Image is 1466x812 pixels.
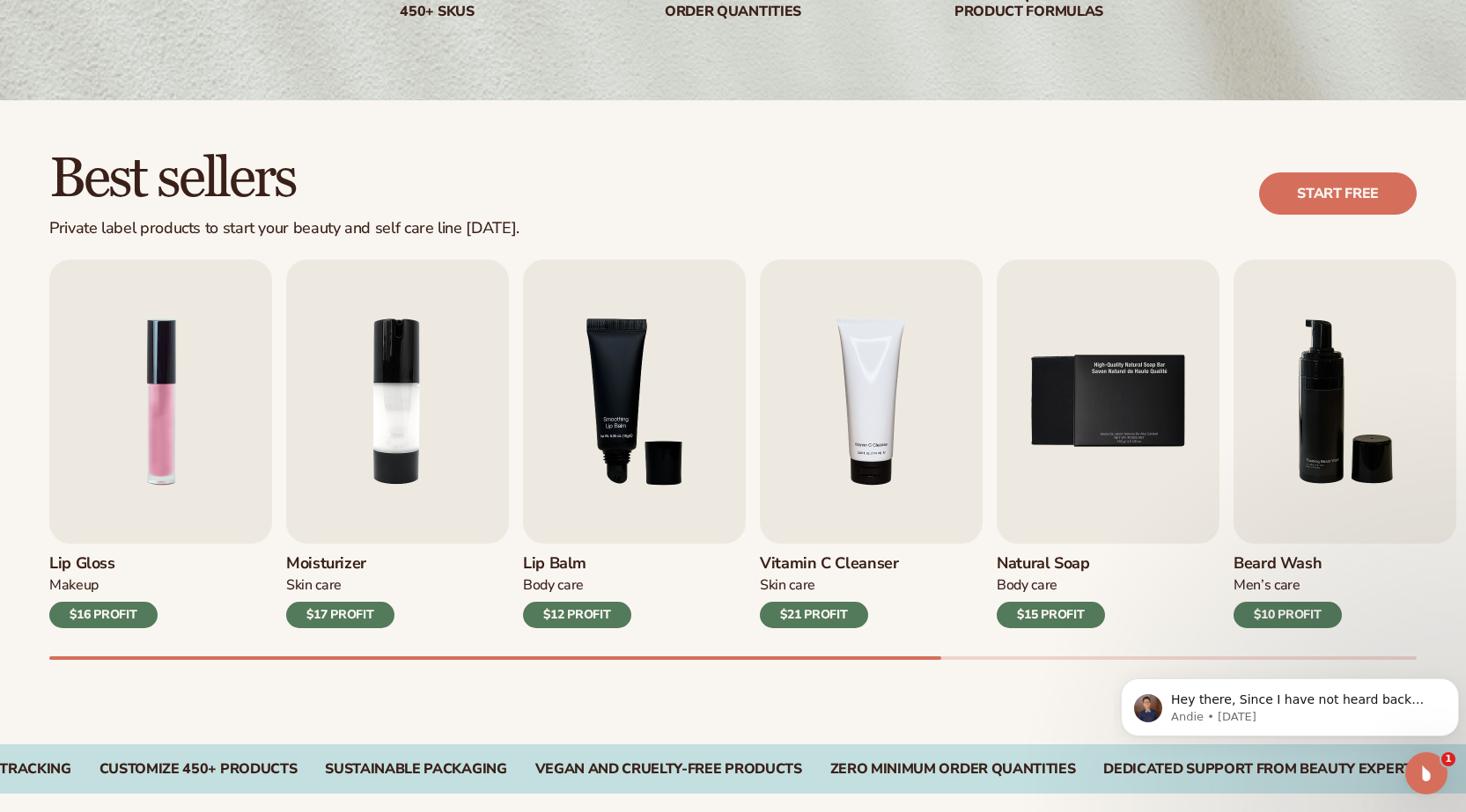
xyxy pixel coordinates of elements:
[99,761,298,778] div: CUSTOMIZE 450+ PRODUCTS
[325,761,506,778] div: SUSTAINABLE PACKAGING
[49,554,158,574] h3: Lip Gloss
[1234,260,1456,628] a: 6 / 9
[49,219,519,238] div: Private label products to start your beauty and self care line [DATE].
[760,576,899,595] div: Skin Care
[830,761,1076,778] div: ZERO MINIMUM ORDER QUANTITIES
[49,602,158,628] div: $16 PROFIT
[1441,752,1455,766] span: 1
[997,602,1105,628] div: $15 PROFIT
[997,554,1105,574] h3: Natural Soap
[49,260,272,628] a: 1 / 9
[286,260,509,628] a: 2 / 9
[286,554,394,574] h3: Moisturizer
[1234,602,1342,628] div: $10 PROFIT
[1234,576,1342,595] div: Men’s Care
[286,576,394,595] div: Skin Care
[49,576,158,595] div: Makeup
[1405,752,1448,794] iframe: Intercom live chat
[997,576,1105,595] div: Body Care
[523,602,631,628] div: $12 PROFIT
[997,260,1219,628] a: 5 / 9
[523,554,631,574] h3: Lip Balm
[523,576,631,595] div: Body Care
[523,260,746,628] a: 3 / 9
[286,602,394,628] div: $17 PROFIT
[1234,554,1342,574] h3: Beard Wash
[760,602,868,628] div: $21 PROFIT
[49,150,519,208] h2: Best sellers
[1103,761,1420,778] div: DEDICATED SUPPORT FROM BEAUTY EXPERTS
[760,554,899,574] h3: Vitamin C Cleanser
[535,761,802,778] div: VEGAN AND CRUELTY-FREE PRODUCTS
[760,260,983,628] a: 4 / 9
[1259,172,1417,215] a: Start free
[1114,641,1466,764] iframe: Intercom notifications message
